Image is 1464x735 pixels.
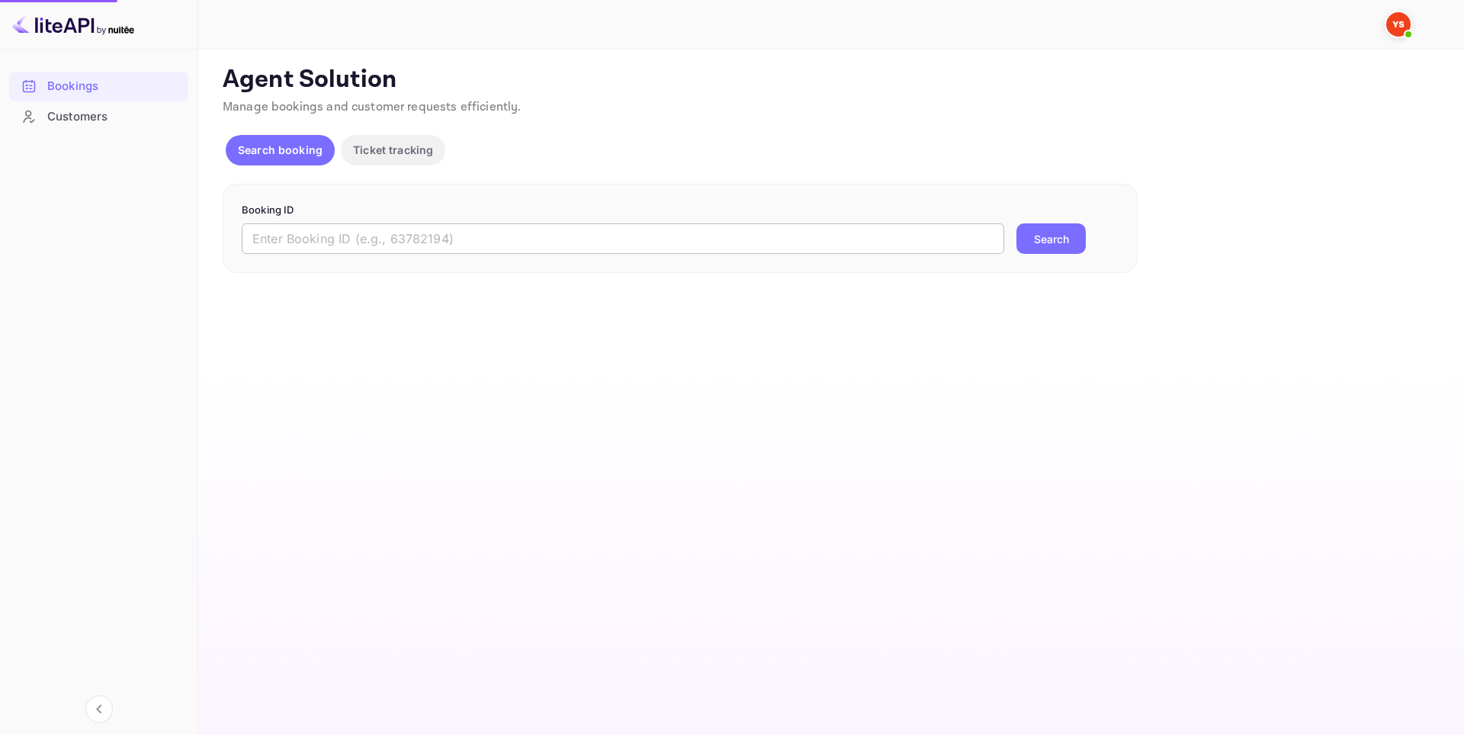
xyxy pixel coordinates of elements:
div: Customers [47,108,181,126]
input: Enter Booking ID (e.g., 63782194) [242,223,1004,254]
button: Collapse navigation [85,695,113,723]
span: Manage bookings and customer requests efficiently. [223,99,522,115]
p: Ticket tracking [353,142,433,158]
button: Search [1016,223,1086,254]
p: Booking ID [242,203,1119,218]
img: LiteAPI logo [12,12,134,37]
img: Yandex Support [1386,12,1411,37]
div: Customers [9,102,188,132]
a: Customers [9,102,188,130]
div: Bookings [47,78,181,95]
a: Bookings [9,72,188,100]
div: Bookings [9,72,188,101]
p: Search booking [238,142,323,158]
p: Agent Solution [223,65,1437,95]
